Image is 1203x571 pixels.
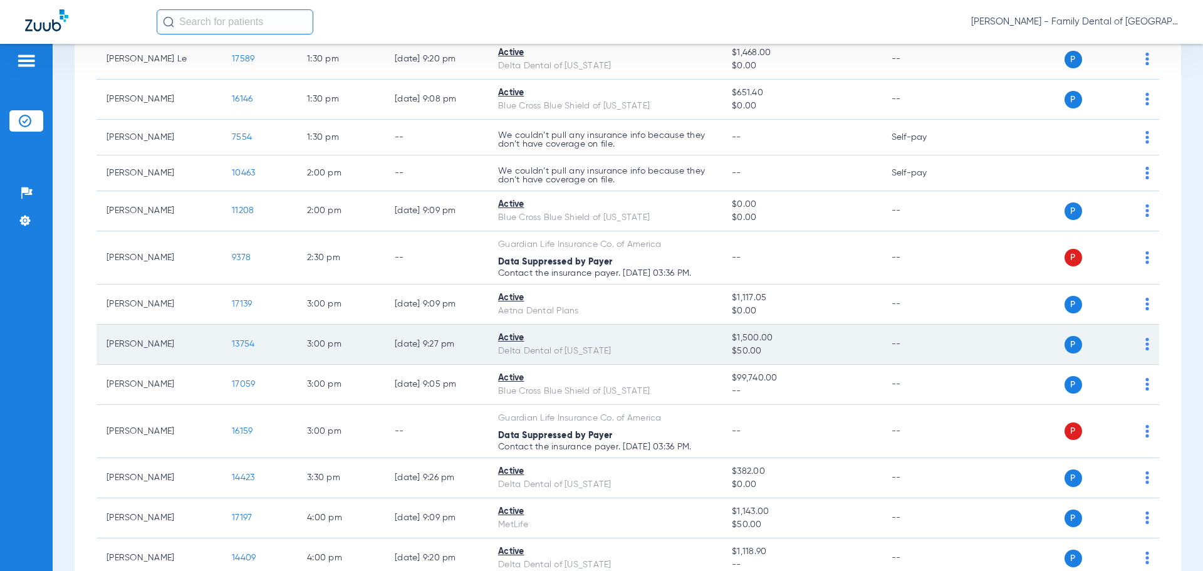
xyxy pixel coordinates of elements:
[232,473,254,482] span: 14423
[732,332,871,345] span: $1,500.00
[1145,53,1149,65] img: group-dot-blue.svg
[498,258,612,266] span: Data Suppressed by Payer
[1065,510,1082,527] span: P
[1145,378,1149,390] img: group-dot-blue.svg
[1145,552,1149,564] img: group-dot-blue.svg
[732,100,871,113] span: $0.00
[232,133,252,142] span: 7554
[96,325,222,365] td: [PERSON_NAME]
[297,155,385,191] td: 2:00 PM
[1065,202,1082,220] span: P
[232,300,252,308] span: 17139
[297,120,385,155] td: 1:30 PM
[96,498,222,538] td: [PERSON_NAME]
[297,325,385,365] td: 3:00 PM
[882,458,966,498] td: --
[385,498,488,538] td: [DATE] 9:09 PM
[498,505,712,518] div: Active
[882,365,966,405] td: --
[498,443,712,451] p: Contact the insurance payer. [DATE] 03:36 PM.
[498,291,712,305] div: Active
[498,131,712,149] p: We couldn’t pull any insurance info because they don’t have coverage on file.
[498,198,712,211] div: Active
[385,39,488,80] td: [DATE] 9:20 PM
[385,120,488,155] td: --
[297,231,385,285] td: 2:30 PM
[498,465,712,478] div: Active
[732,169,741,177] span: --
[232,169,255,177] span: 10463
[297,365,385,405] td: 3:00 PM
[498,238,712,251] div: Guardian Life Insurance Co. of America
[882,155,966,191] td: Self-pay
[385,458,488,498] td: [DATE] 9:26 PM
[1145,93,1149,105] img: group-dot-blue.svg
[732,345,871,358] span: $50.00
[385,191,488,231] td: [DATE] 9:09 PM
[732,478,871,491] span: $0.00
[732,211,871,224] span: $0.00
[732,465,871,478] span: $382.00
[882,191,966,231] td: --
[385,231,488,285] td: --
[1065,376,1082,394] span: P
[498,372,712,385] div: Active
[498,385,712,398] div: Blue Cross Blue Shield of [US_STATE]
[385,155,488,191] td: --
[232,513,252,522] span: 17197
[1145,167,1149,179] img: group-dot-blue.svg
[498,518,712,532] div: MetLife
[882,325,966,365] td: --
[498,269,712,278] p: Contact the insurance payer. [DATE] 03:36 PM.
[882,498,966,538] td: --
[882,285,966,325] td: --
[96,365,222,405] td: [PERSON_NAME]
[232,253,251,262] span: 9378
[232,95,253,103] span: 16146
[385,325,488,365] td: [DATE] 9:27 PM
[232,206,254,215] span: 11208
[971,16,1178,28] span: [PERSON_NAME] - Family Dental of [GEOGRAPHIC_DATA]
[1145,511,1149,524] img: group-dot-blue.svg
[498,431,612,440] span: Data Suppressed by Payer
[96,285,222,325] td: [PERSON_NAME]
[732,46,871,60] span: $1,468.00
[1065,249,1082,266] span: P
[1065,469,1082,487] span: P
[1065,91,1082,108] span: P
[732,427,741,436] span: --
[732,305,871,318] span: $0.00
[882,39,966,80] td: --
[385,405,488,458] td: --
[297,458,385,498] td: 3:30 PM
[732,198,871,211] span: $0.00
[498,167,712,184] p: We couldn’t pull any insurance info because they don’t have coverage on file.
[1065,51,1082,68] span: P
[96,80,222,120] td: [PERSON_NAME]
[1065,550,1082,567] span: P
[1145,338,1149,350] img: group-dot-blue.svg
[732,518,871,532] span: $50.00
[498,100,712,113] div: Blue Cross Blue Shield of [US_STATE]
[96,191,222,231] td: [PERSON_NAME]
[498,305,712,318] div: Aetna Dental Plans
[732,545,871,558] span: $1,118.90
[297,285,385,325] td: 3:00 PM
[498,332,712,345] div: Active
[732,505,871,518] span: $1,143.00
[1145,298,1149,310] img: group-dot-blue.svg
[96,39,222,80] td: [PERSON_NAME] Le
[297,80,385,120] td: 1:30 PM
[157,9,313,34] input: Search for patients
[498,86,712,100] div: Active
[882,120,966,155] td: Self-pay
[1145,131,1149,144] img: group-dot-blue.svg
[882,80,966,120] td: --
[732,133,741,142] span: --
[498,412,712,425] div: Guardian Life Insurance Co. of America
[163,16,174,28] img: Search Icon
[96,405,222,458] td: [PERSON_NAME]
[232,427,253,436] span: 16159
[297,498,385,538] td: 4:00 PM
[1145,425,1149,437] img: group-dot-blue.svg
